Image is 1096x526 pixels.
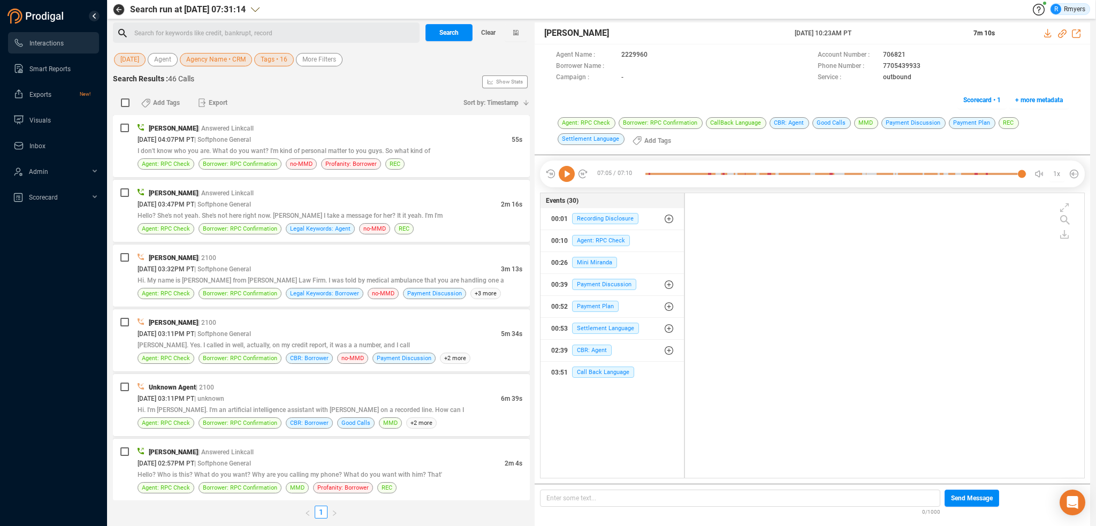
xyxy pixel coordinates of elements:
[1049,166,1064,181] button: 1x
[8,58,99,79] li: Smart Reports
[290,224,351,234] span: Legal Keywords: Agent
[13,135,90,156] a: Inbox
[138,460,194,467] span: [DATE] 02:57PM PT
[203,353,277,363] span: Borrower: RPC Confirmation
[301,506,315,519] button: left
[341,353,364,363] span: no-MMD
[198,254,216,262] span: | 2100
[290,418,329,428] span: CBR: Borrower
[8,135,99,156] li: Inbox
[138,277,504,284] span: Hi. My name is [PERSON_NAME] from [PERSON_NAME] Law Firm. I was told by medical ambulance that yo...
[1060,490,1085,515] div: Open Intercom Messenger
[551,298,568,315] div: 00:52
[142,483,190,493] span: Agent: RPC Check
[572,367,634,378] span: Call Back Language
[29,117,51,124] span: Visuals
[440,353,470,364] span: +2 more
[341,418,370,428] span: Good Calls
[621,50,648,61] span: 2229960
[572,279,636,290] span: Payment Discussion
[999,117,1019,129] span: REC
[541,318,684,339] button: 00:53Settlement Language
[8,109,99,131] li: Visuals
[377,353,431,363] span: Payment Discussion
[818,72,878,83] span: Service :
[770,117,809,129] span: CBR: Agent
[149,319,198,326] span: [PERSON_NAME]
[1009,92,1069,109] button: + more metadata
[572,257,617,268] span: Mini Miranda
[114,53,146,66] button: [DATE]
[325,159,377,169] span: Profanity: Borrower
[29,40,64,47] span: Interactions
[198,319,216,326] span: | 2100
[556,61,616,72] span: Borrower Name :
[626,132,678,149] button: Add Tags
[706,117,766,129] span: CallBack Language
[194,460,251,467] span: | Softphone General
[80,83,90,105] span: New!
[541,296,684,317] button: 00:52Payment Plan
[180,53,252,66] button: Agency Name • CRM
[192,94,234,111] button: Export
[406,417,437,429] span: +2 more
[463,94,519,111] span: Sort by: Timestamp
[290,483,305,493] span: MMD
[113,180,530,242] div: [PERSON_NAME]| Answered Linkcall[DATE] 03:47PM PT| Softphone General2m 16sHello? She's not yeah. ...
[572,345,612,356] span: CBR: Agent
[13,58,90,79] a: Smart Reports
[481,24,496,41] span: Clear
[951,490,993,507] span: Send Message
[138,265,194,273] span: [DATE] 03:32PM PT
[382,483,392,493] span: REC
[505,460,522,467] span: 2m 4s
[149,125,198,132] span: [PERSON_NAME]
[621,72,623,83] span: -
[138,395,194,402] span: [DATE] 03:11PM PT
[558,133,625,145] span: Settlement Language
[541,274,684,295] button: 00:39Payment Discussion
[203,224,277,234] span: Borrower: RPC Confirmation
[138,212,443,219] span: Hello? She's not yeah. She's not here right now. [PERSON_NAME] I take a message for her? It it ye...
[209,94,227,111] span: Export
[148,53,178,66] button: Agent
[690,196,1084,477] div: grid
[296,53,342,66] button: More Filters
[317,483,369,493] span: Profanity: Borrower
[383,418,398,428] span: MMD
[541,252,684,273] button: 00:26Mini Miranda
[138,341,410,349] span: [PERSON_NAME]. Yes. I called in well, actually, on my credit report, it was a a number, and I call
[1053,165,1060,182] span: 1x
[883,72,911,83] span: outbound
[470,288,501,299] span: +3 more
[818,50,878,61] span: Account Number :
[331,510,338,516] span: right
[881,117,946,129] span: Payment Discussion
[315,506,327,518] a: 1
[149,384,196,391] span: Unknown Agent
[363,224,386,234] span: no-MMD
[957,92,1007,109] button: Scorecard • 1
[945,490,999,507] button: Send Message
[290,288,359,299] span: Legal Keywords: Borrower
[439,24,459,41] span: Search
[407,288,462,299] span: Payment Discussion
[482,75,528,88] button: Show Stats
[551,342,568,359] div: 02:39
[372,288,394,299] span: no-MMD
[588,166,645,182] span: 07:05 / 07:10
[198,125,254,132] span: | Answered Linkcall
[541,362,684,383] button: 03:51Call Back Language
[194,201,251,208] span: | Softphone General
[194,330,251,338] span: | Softphone General
[301,506,315,519] li: Previous Page
[963,92,1001,109] span: Scorecard • 1
[29,142,45,150] span: Inbox
[186,53,246,66] span: Agency Name • CRM
[501,330,522,338] span: 5m 34s
[194,136,251,143] span: | Softphone General
[153,94,180,111] span: Add Tags
[572,301,619,312] span: Payment Plan
[142,288,190,299] span: Agent: RPC Check
[473,24,505,41] button: Clear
